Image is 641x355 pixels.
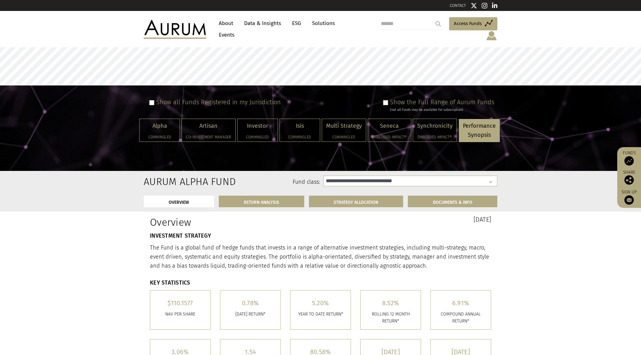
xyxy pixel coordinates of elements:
div: (not all Funds may be available for subscription) [390,107,494,113]
h5: Embedded Impact® [417,135,453,139]
p: Synchronicity [417,121,453,131]
h5: Commingled [326,135,362,139]
h2: Aurum Alpha Fund [144,176,195,188]
strong: INVESTMENT STRATEGY [150,232,211,239]
img: account-icon.svg [486,30,497,41]
p: Artisan [186,121,231,131]
p: The Fund is a global fund of hedge funds that invests in a range of alternative investment strate... [150,243,491,270]
h5: 6.91% [435,300,486,306]
div: Share [620,170,638,185]
a: RETURN ANALYSIS [219,196,304,207]
h5: 8.52% [365,300,416,306]
p: [DATE] RETURN* [225,311,276,318]
h5: Commingled [284,135,316,139]
p: Nav per share [155,311,206,318]
h5: Commingled [242,135,274,139]
strong: KEY STATISTICS [150,279,190,286]
a: Funds [620,150,638,166]
h5: Co-investment Manager [186,135,231,139]
p: Seneca [372,121,407,131]
p: Isis [284,121,316,131]
h3: [DATE] [325,216,491,223]
label: Show the Full Range of Aurum Funds [390,98,494,106]
h5: 80.58% [295,349,346,355]
a: CONTACT [450,3,466,8]
a: About [216,18,236,29]
img: Access Funds [624,156,634,166]
p: Investor [242,121,274,131]
img: Share this post [624,175,634,185]
span: Access Funds [454,20,482,27]
p: Alpha [144,121,176,131]
h5: 3.06% [155,349,206,355]
p: Performance Synopsis [463,121,496,140]
a: Events [216,29,234,41]
a: STRATEGY ALLOCATION [309,196,403,207]
h5: Embedded Impact® [372,135,407,139]
a: Data & Insights [241,18,284,29]
h1: Overview [150,216,316,228]
a: Access Funds [449,17,497,30]
p: YEAR TO DATE RETURN* [295,311,346,318]
p: ROLLING 12 MONTH RETURN* [365,311,416,325]
a: Sign up [620,189,638,205]
h5: 1.54 [225,349,276,355]
input: Submit [432,18,444,30]
p: Multi Strategy [326,121,362,131]
a: ESG [289,18,304,29]
img: Instagram icon [482,3,487,9]
label: Show all Funds Registered in my Jurisdiction [156,98,281,106]
h5: 0.78% [225,300,276,306]
label: Fund class: [204,178,320,186]
a: DOCUMENTS & INFO [408,196,497,207]
h5: $110.1577 [155,300,206,306]
h5: Commingled [144,135,176,139]
img: Aurum [144,20,206,39]
img: Linkedin icon [492,3,498,9]
h5: [DATE] [365,349,416,355]
img: Sign up to our newsletter [624,195,634,205]
h5: 5.20% [295,300,346,306]
img: Twitter icon [471,3,477,9]
p: COMPOUND ANNUAL RETURN* [435,311,486,325]
a: Solutions [309,18,338,29]
h5: [DATE] [435,349,486,355]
